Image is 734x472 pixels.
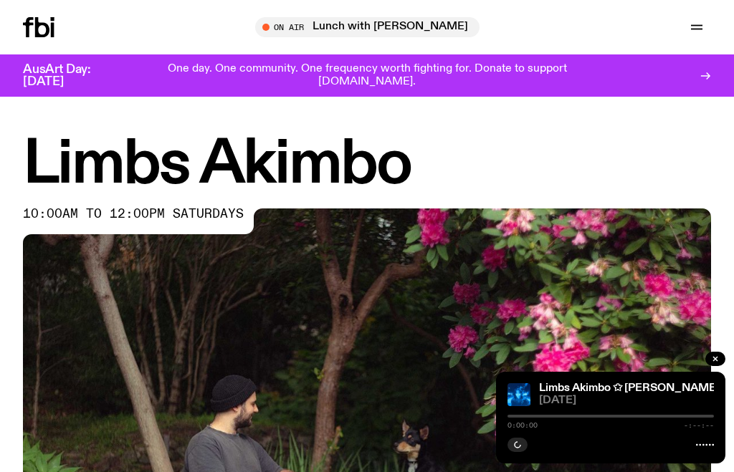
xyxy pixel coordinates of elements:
[126,63,608,88] p: One day. One community. One frequency worth fighting for. Donate to support [DOMAIN_NAME].
[507,422,538,429] span: 0:00:00
[23,64,115,88] h3: AusArt Day: [DATE]
[539,395,714,406] span: [DATE]
[539,382,731,394] a: Limbs Akimbo ✩ [PERSON_NAME] ✩
[23,208,244,220] span: 10:00am to 12:00pm saturdays
[684,422,714,429] span: -:--:--
[23,136,711,194] h1: Limbs Akimbo
[255,17,480,37] button: On AirLunch with [PERSON_NAME]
